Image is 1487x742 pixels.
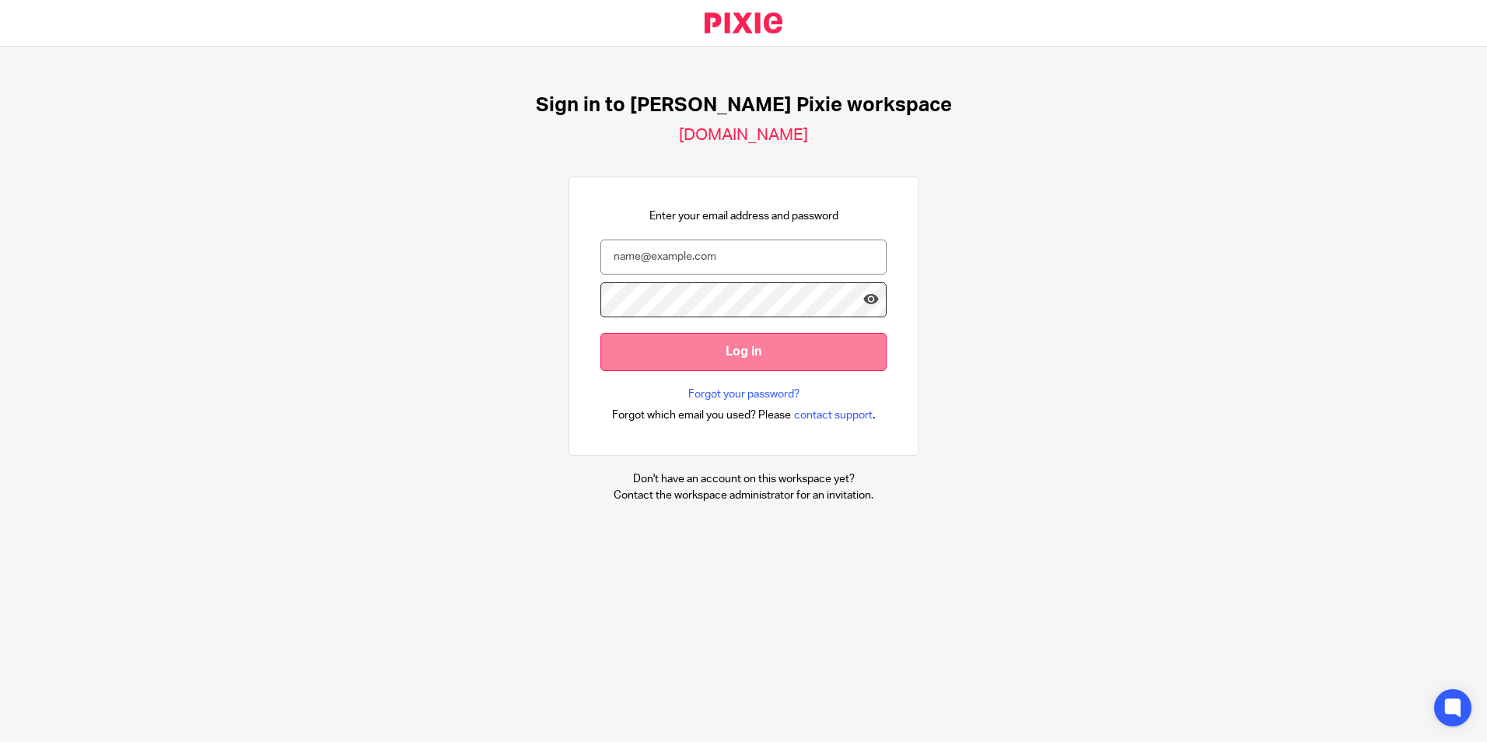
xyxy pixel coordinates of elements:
h2: [DOMAIN_NAME] [679,125,808,145]
h1: Sign in to [PERSON_NAME] Pixie workspace [536,93,952,117]
span: contact support [794,408,873,423]
p: Don't have an account on this workspace yet? [614,471,873,487]
p: Enter your email address and password [649,208,838,224]
span: Forgot which email you used? Please [612,408,791,423]
input: name@example.com [600,240,887,275]
input: Log in [600,333,887,371]
div: . [612,406,876,424]
a: Forgot your password? [688,387,799,402]
p: Contact the workspace administrator for an invitation. [614,488,873,503]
